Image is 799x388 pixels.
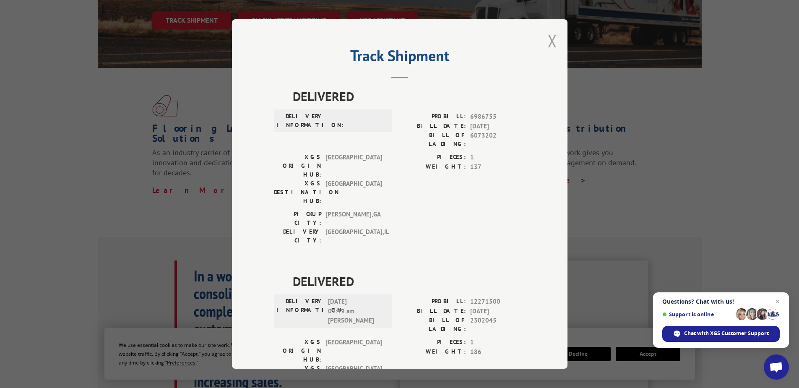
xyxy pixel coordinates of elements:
[400,297,466,307] label: PROBILL:
[274,227,321,245] label: DELIVERY CITY:
[276,112,324,130] label: DELIVERY INFORMATION:
[400,162,466,172] label: WEIGHT:
[662,298,780,305] span: Questions? Chat with us!
[276,297,324,326] label: DELIVERY INFORMATION:
[470,338,526,347] span: 1
[274,153,321,179] label: XGS ORIGIN HUB:
[274,338,321,364] label: XGS ORIGIN HUB:
[470,297,526,307] span: 12271500
[470,153,526,162] span: 1
[274,179,321,206] label: XGS DESTINATION HUB:
[764,354,789,380] div: Open chat
[470,112,526,122] span: 6986755
[773,297,783,307] span: Close chat
[684,330,769,337] span: Chat with XGS Customer Support
[400,347,466,357] label: WEIGHT:
[400,307,466,316] label: BILL DATE:
[400,316,466,333] label: BILL OF LADING:
[470,347,526,357] span: 186
[470,131,526,148] span: 6073202
[274,210,321,227] label: PICKUP CITY:
[662,311,733,318] span: Support is online
[400,338,466,347] label: PIECES:
[293,272,526,291] span: DELIVERED
[325,179,382,206] span: [GEOGRAPHIC_DATA]
[400,112,466,122] label: PROBILL:
[328,297,385,326] span: [DATE] 09:49 am [PERSON_NAME]
[470,307,526,316] span: [DATE]
[400,122,466,131] label: BILL DATE:
[325,210,382,227] span: [PERSON_NAME] , GA
[400,131,466,148] label: BILL OF LADING:
[470,316,526,333] span: 2302045
[470,162,526,172] span: 137
[293,87,526,106] span: DELIVERED
[662,326,780,342] div: Chat with XGS Customer Support
[548,30,557,52] button: Close modal
[274,50,526,66] h2: Track Shipment
[325,338,382,364] span: [GEOGRAPHIC_DATA]
[400,153,466,162] label: PIECES:
[470,122,526,131] span: [DATE]
[325,153,382,179] span: [GEOGRAPHIC_DATA]
[325,227,382,245] span: [GEOGRAPHIC_DATA] , IL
